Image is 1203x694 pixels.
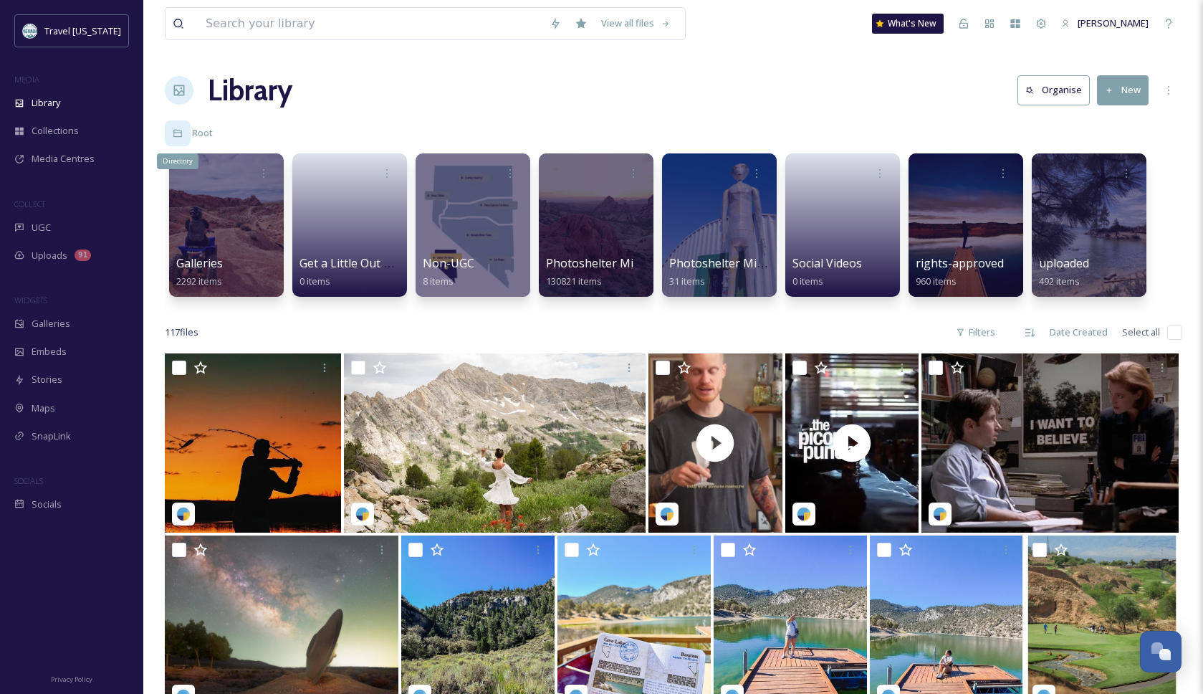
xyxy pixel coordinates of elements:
span: Get a Little Out There [299,255,416,271]
span: Photoshelter Migration (Example) [669,255,852,271]
span: [PERSON_NAME] [1078,16,1149,29]
span: 31 items [669,275,705,287]
span: Travel [US_STATE] [44,24,121,37]
a: Privacy Policy [51,670,92,687]
a: rights-approved960 items [916,257,1004,287]
span: WIDGETS [14,295,47,305]
a: Galleries2292 items [176,257,223,287]
span: Uploads [32,249,67,262]
span: Stories [32,373,62,386]
img: snapsea-logo.png [797,507,811,521]
span: Galleries [32,317,70,331]
span: 0 items [792,275,823,287]
img: stephanie_.bee-17860739331398155.jpeg [921,353,1179,533]
img: download.jpeg [23,24,37,38]
span: rights-approved [916,255,1004,271]
span: Socials [32,498,62,511]
a: Library [208,69,292,112]
span: Library [32,96,60,110]
span: 8 items [423,275,454,287]
span: 117 file s [165,325,198,339]
span: Galleries [176,255,223,271]
a: Non-UGC8 items [423,257,474,287]
a: uploaded492 items [1039,257,1089,287]
span: SOCIALS [14,475,43,486]
span: Maps [32,401,55,415]
span: Select all [1122,325,1160,339]
a: What's New [872,14,944,34]
span: Collections [32,124,79,138]
div: 91 [75,249,91,261]
span: Photoshelter Migration [546,255,674,271]
div: Filters [949,318,1002,346]
img: thumbnail [648,353,782,533]
span: COLLECT [14,199,45,209]
div: Directory [157,153,198,169]
input: Search your library [198,8,542,39]
span: MEDIA [14,74,39,85]
span: SnapLink [32,429,71,443]
a: [PERSON_NAME] [1054,9,1156,37]
span: 960 items [916,275,957,287]
img: thumbnail [785,353,919,533]
span: Non-UGC [423,255,474,271]
a: Directory [165,119,192,146]
button: Open Chat [1140,631,1182,672]
span: Embeds [32,345,67,358]
span: 0 items [299,275,330,287]
span: Privacy Policy [51,675,92,684]
img: j.rose227-4985441.jpg [344,353,646,533]
span: Root [192,126,213,139]
a: View all files [594,9,678,37]
a: Get a Little Out There0 items [299,257,416,287]
span: Social Videos [792,255,862,271]
span: uploaded [1039,255,1089,271]
span: 130821 items [546,275,602,287]
img: snapsea-logo.png [355,507,370,521]
img: jermcon-5598860.jpg [165,353,341,533]
img: snapsea-logo.png [660,507,674,521]
button: Organise [1017,75,1090,105]
div: Date Created [1043,318,1115,346]
span: Media Centres [32,152,95,166]
span: 492 items [1039,275,1080,287]
a: Root [192,124,213,141]
a: Social Videos0 items [792,257,862,287]
button: New [1097,75,1149,105]
a: Organise [1017,75,1097,105]
span: UGC [32,221,51,234]
img: snapsea-logo.png [933,507,947,521]
a: Photoshelter Migration130821 items [546,257,674,287]
span: 2292 items [176,275,222,287]
a: Photoshelter Migration (Example)31 items [669,257,852,287]
img: snapsea-logo.png [176,507,191,521]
